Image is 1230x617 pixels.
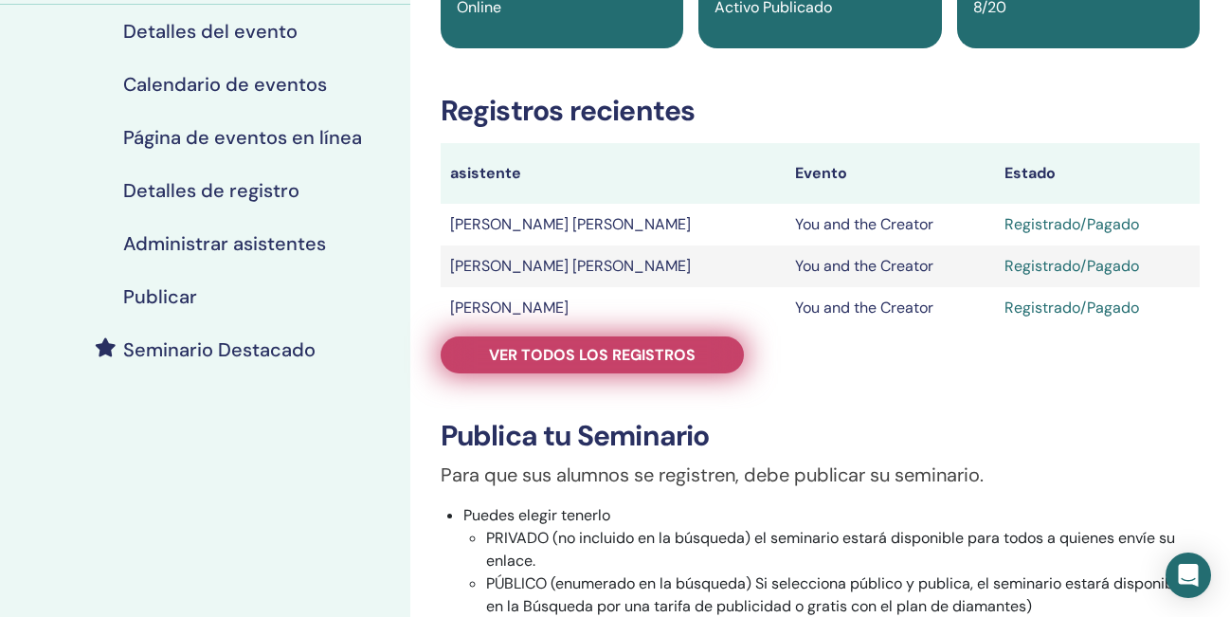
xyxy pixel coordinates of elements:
div: Open Intercom Messenger [1166,553,1211,598]
div: Registrado/Pagado [1004,255,1190,278]
div: Registrado/Pagado [1004,213,1190,236]
h3: Registros recientes [441,94,1200,128]
li: PRIVADO (no incluido en la búsqueda) el seminario estará disponible para todos a quienes envíe su... [486,527,1200,572]
h4: Página de eventos en línea [123,126,362,149]
td: [PERSON_NAME] [PERSON_NAME] [441,245,787,287]
p: Para que sus alumnos se registren, debe publicar su seminario. [441,461,1200,489]
h3: Publica tu Seminario [441,419,1200,453]
td: You and the Creator [786,204,995,245]
th: Evento [786,143,995,204]
h4: Publicar [123,285,197,308]
h4: Seminario Destacado [123,338,316,361]
td: You and the Creator [786,287,995,329]
th: asistente [441,143,787,204]
td: [PERSON_NAME] [441,287,787,329]
td: [PERSON_NAME] [PERSON_NAME] [441,204,787,245]
span: Ver todos los registros [489,345,696,365]
h4: Detalles de registro [123,179,299,202]
td: You and the Creator [786,245,995,287]
a: Ver todos los registros [441,336,744,373]
h4: Calendario de eventos [123,73,327,96]
h4: Administrar asistentes [123,232,326,255]
div: Registrado/Pagado [1004,297,1190,319]
th: Estado [995,143,1200,204]
h4: Detalles del evento [123,20,298,43]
